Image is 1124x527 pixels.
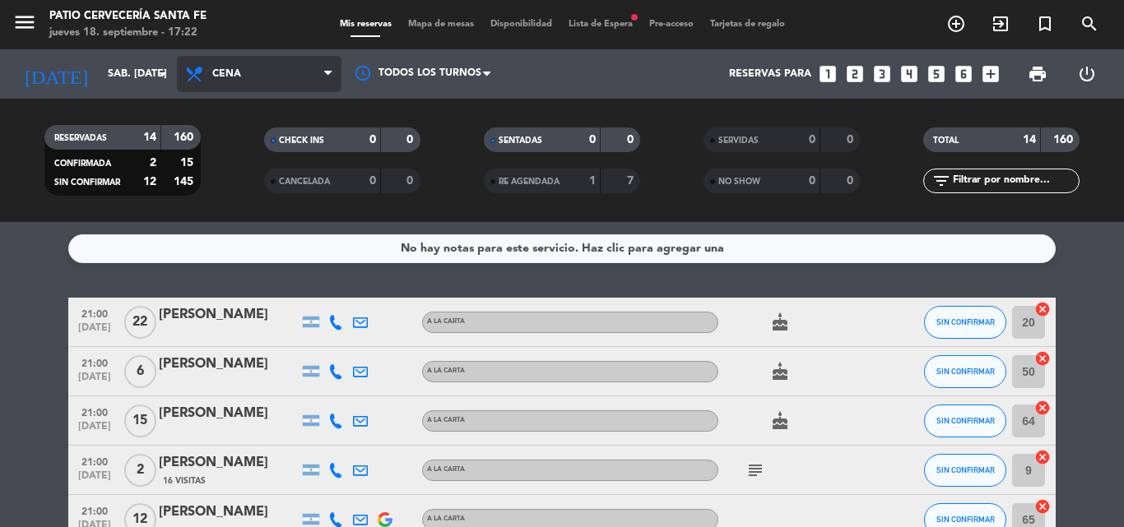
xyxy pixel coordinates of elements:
span: A LA CARTA [427,368,465,374]
strong: 12 [143,176,156,187]
i: cancel [1034,449,1051,465]
span: Tarjetas de regalo [702,20,793,29]
i: add_circle_outline [946,14,966,34]
i: cancel [1034,350,1051,367]
i: menu [12,10,37,35]
span: A LA CARTA [427,515,465,522]
span: Cena [212,68,241,80]
strong: 15 [180,157,197,169]
strong: 160 [1053,134,1076,146]
span: SIN CONFIRMAR [936,465,995,474]
span: 21:00 [74,501,115,520]
div: No hay notas para este servicio. Haz clic para agregar una [401,239,724,258]
span: TOTAL [933,136,959,145]
i: turned_in_not [1035,14,1055,34]
i: search [1080,14,1099,34]
span: [DATE] [74,421,115,440]
div: LOG OUT [1062,49,1112,99]
span: CANCELADA [279,178,330,186]
span: CHECK INS [279,136,324,145]
strong: 145 [174,176,197,187]
span: SIN CONFIRMAR [936,416,995,425]
i: filter_list [931,171,951,191]
button: SIN CONFIRMAR [924,454,1006,487]
span: 6 [124,355,156,388]
div: [PERSON_NAME] [159,304,299,326]
i: arrow_drop_down [153,64,173,84]
i: looks_one [817,63,838,85]
span: SIN CONFIRMAR [936,515,995,524]
span: CONFIRMADA [54,159,111,168]
div: [PERSON_NAME] [159,354,299,375]
span: [DATE] [74,322,115,341]
span: A LA CARTA [427,466,465,473]
div: jueves 18. septiembre - 17:22 [49,25,207,41]
i: cancel [1034,498,1051,515]
span: 21:00 [74,353,115,372]
span: Pre-acceso [641,20,702,29]
span: SERVIDAS [718,136,759,145]
span: [DATE] [74,372,115,391]
button: SIN CONFIRMAR [924,404,1006,437]
i: cancel [1034,400,1051,416]
span: 16 Visitas [163,474,206,488]
span: 22 [124,306,156,339]
strong: 160 [174,132,197,143]
strong: 0 [847,134,857,146]
strong: 0 [809,175,815,187]
span: Lista de Espera [560,20,641,29]
span: Reservas para [729,68,811,80]
i: looks_6 [953,63,974,85]
i: looks_4 [899,63,920,85]
i: looks_two [844,63,866,85]
div: Patio Cervecería Santa Fe [49,8,207,25]
strong: 14 [1023,134,1036,146]
input: Filtrar por nombre... [951,172,1079,190]
span: [DATE] [74,470,115,489]
strong: 0 [809,134,815,146]
i: exit_to_app [991,14,1010,34]
i: [DATE] [12,56,100,92]
i: subject [745,460,765,480]
i: looks_5 [926,63,947,85]
span: 21:00 [74,451,115,470]
span: A LA CARTA [427,318,465,325]
strong: 0 [847,175,857,187]
strong: 0 [369,175,376,187]
span: 21:00 [74,402,115,421]
button: SIN CONFIRMAR [924,355,1006,388]
i: cake [770,411,790,431]
i: cake [770,312,790,332]
button: SIN CONFIRMAR [924,306,1006,339]
span: SIN CONFIRMAR [936,367,995,376]
span: print [1028,64,1047,84]
span: RE AGENDADA [499,178,560,186]
span: SIN CONFIRMAR [936,317,995,326]
span: SIN CONFIRMAR [54,178,120,187]
span: A LA CARTA [427,417,465,423]
span: Disponibilidad [482,20,560,29]
strong: 7 [627,175,637,187]
img: google-logo.png [378,512,392,527]
strong: 14 [143,132,156,143]
button: menu [12,10,37,40]
span: Mapa de mesas [400,20,482,29]
span: SENTADAS [499,136,542,145]
strong: 0 [369,134,376,146]
strong: 0 [406,175,416,187]
div: [PERSON_NAME] [159,452,299,474]
div: [PERSON_NAME] [159,403,299,424]
i: cake [770,362,790,381]
div: [PERSON_NAME] [159,502,299,523]
span: fiber_manual_record [629,12,639,22]
strong: 2 [150,157,156,169]
i: power_settings_new [1077,64,1097,84]
i: cancel [1034,301,1051,317]
span: 21:00 [74,303,115,322]
strong: 0 [589,134,596,146]
span: 15 [124,404,156,437]
span: RESERVADAS [54,134,107,142]
strong: 1 [589,175,596,187]
strong: 0 [627,134,637,146]
span: Mis reservas [332,20,400,29]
